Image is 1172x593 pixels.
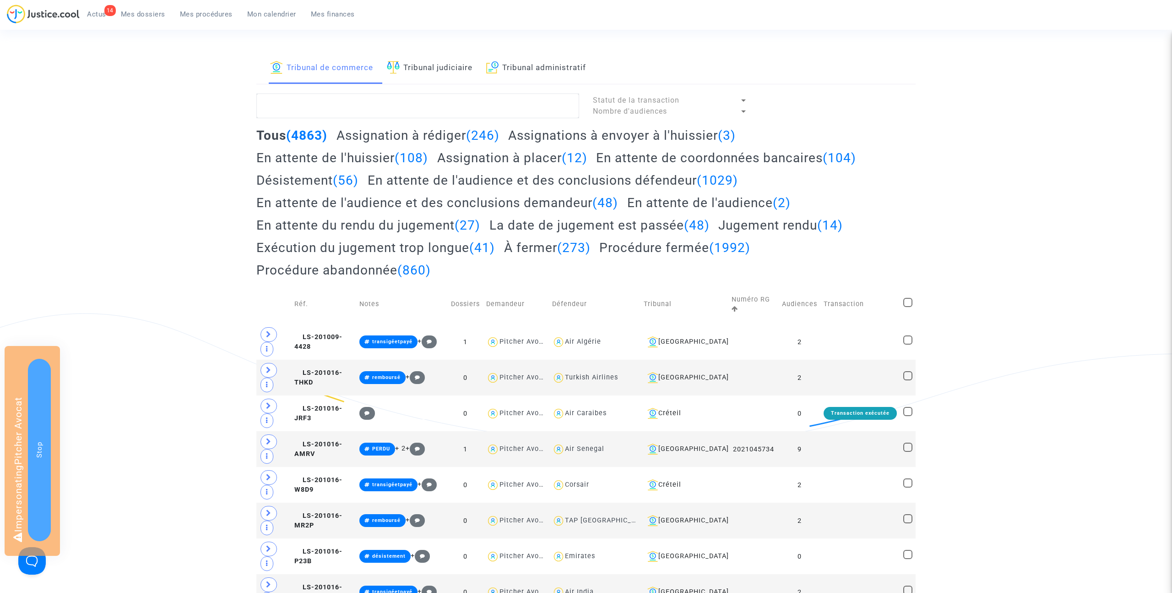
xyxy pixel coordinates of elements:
[499,338,550,346] div: Pitcher Avocat
[486,443,499,456] img: icon-user.svg
[504,240,591,256] h2: À fermer
[114,7,173,21] a: Mes dossiers
[773,195,791,210] span: (2)
[372,517,401,523] span: remboursé
[395,150,428,165] span: (108)
[779,395,820,431] td: 0
[820,285,900,324] td: Transaction
[627,195,791,211] h2: En attente de l'audience
[256,240,495,256] h2: Exécution du jugement trop longue
[448,431,483,467] td: 1
[647,515,658,526] img: icon-banque.svg
[644,372,725,383] div: [GEOGRAPHIC_DATA]
[709,240,750,255] span: (1992)
[486,371,499,384] img: icon-user.svg
[552,514,565,527] img: icon-user.svg
[406,373,425,381] span: +
[121,10,165,18] span: Mes dossiers
[697,173,738,188] span: (1029)
[644,515,725,526] div: [GEOGRAPHIC_DATA]
[270,61,283,74] img: icon-banque.svg
[304,7,362,21] a: Mes finances
[104,5,116,16] div: 14
[684,218,710,233] span: (48)
[499,373,550,381] div: Pitcher Avocat
[80,7,114,21] a: 14Actus
[256,172,358,188] h2: Désistement
[448,467,483,503] td: 0
[647,372,658,383] img: icon-banque.svg
[406,516,425,524] span: +
[372,339,412,345] span: transigéetpayé
[180,10,233,18] span: Mes procédures
[499,409,550,417] div: Pitcher Avocat
[28,359,51,541] button: Stop
[448,324,483,360] td: 1
[640,285,728,324] td: Tribunal
[448,538,483,574] td: 0
[291,285,357,324] td: Réf.
[486,407,499,420] img: icon-user.svg
[256,262,431,278] h2: Procédure abandonnée
[368,172,738,188] h2: En attente de l'audience et des conclusions défendeur
[270,53,373,84] a: Tribunal de commerce
[486,550,499,563] img: icon-user.svg
[644,408,725,419] div: Créteil
[592,195,618,210] span: (48)
[437,150,587,166] h2: Assignation à placer
[562,150,587,165] span: (12)
[565,552,595,560] div: Emirates
[565,516,651,524] div: TAP [GEOGRAPHIC_DATA]
[565,409,607,417] div: Air Caraibes
[87,10,106,18] span: Actus
[549,285,640,324] td: Défendeur
[486,53,586,84] a: Tribunal administratif
[397,263,431,278] span: (860)
[644,444,725,455] div: [GEOGRAPHIC_DATA]
[455,218,480,233] span: (27)
[483,285,548,324] td: Demandeur
[294,369,342,387] span: LS-201016-THKD
[372,374,401,380] span: remboursé
[552,478,565,492] img: icon-user.svg
[499,516,550,524] div: Pitcher Avocat
[499,552,550,560] div: Pitcher Avocat
[256,195,618,211] h2: En attente de l'audience et des conclusions demandeur
[552,335,565,349] img: icon-user.svg
[333,173,358,188] span: (56)
[508,127,736,143] h2: Assignations à envoyer à l'huissier
[7,5,80,23] img: jc-logo.svg
[644,336,725,347] div: [GEOGRAPHIC_DATA]
[240,7,304,21] a: Mon calendrier
[469,240,495,255] span: (41)
[448,503,483,538] td: 0
[448,285,483,324] td: Dossiers
[387,53,472,84] a: Tribunal judiciaire
[593,96,679,104] span: Statut de la transaction
[718,217,843,233] h2: Jugement rendu
[418,337,437,345] span: +
[294,476,342,494] span: LS-201016-W8D9
[779,360,820,395] td: 2
[728,285,779,324] td: Numéro RG
[552,407,565,420] img: icon-user.svg
[387,61,400,74] img: icon-faciliter-sm.svg
[728,431,779,467] td: 2021045734
[552,443,565,456] img: icon-user.svg
[18,547,46,575] iframe: Help Scout Beacon - Open
[599,240,750,256] h2: Procédure fermée
[823,150,856,165] span: (104)
[499,445,550,453] div: Pitcher Avocat
[596,150,856,166] h2: En attente de coordonnées bancaires
[372,482,412,488] span: transigéetpayé
[256,150,428,166] h2: En attente de l'huissier
[779,431,820,467] td: 9
[647,479,658,490] img: icon-banque.svg
[256,217,480,233] h2: En attente du rendu du jugement
[311,10,355,18] span: Mes finances
[372,553,406,559] span: désistement
[779,503,820,538] td: 2
[552,371,565,384] img: icon-user.svg
[644,479,725,490] div: Créteil
[5,346,60,556] div: Impersonating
